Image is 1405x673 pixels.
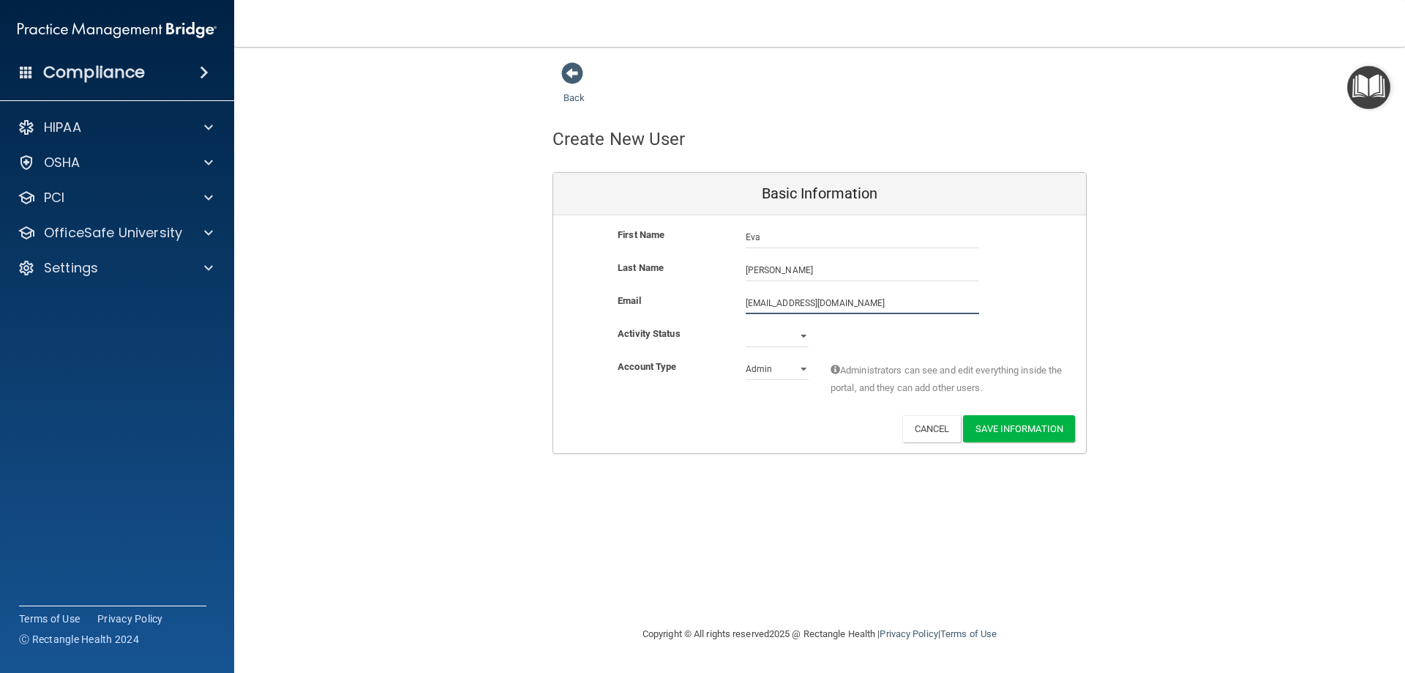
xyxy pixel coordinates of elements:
[18,119,213,136] a: HIPAA
[44,189,64,207] p: PCI
[1152,569,1387,628] iframe: Drift Widget Chat Controller
[831,362,1064,397] span: Administrators can see and edit everything inside the portal, and they can add other users.
[940,628,997,639] a: Terms of Use
[1347,66,1390,109] button: Open Resource Center
[618,262,664,273] b: Last Name
[44,119,81,136] p: HIPAA
[618,295,641,306] b: Email
[44,224,182,242] p: OfficeSafe University
[44,259,98,277] p: Settings
[97,611,163,626] a: Privacy Policy
[43,62,145,83] h4: Compliance
[44,154,80,171] p: OSHA
[553,173,1086,215] div: Basic Information
[18,259,213,277] a: Settings
[618,328,681,339] b: Activity Status
[552,611,1087,658] div: Copyright © All rights reserved 2025 @ Rectangle Health | |
[563,75,585,103] a: Back
[19,611,80,626] a: Terms of Use
[18,189,213,207] a: PCI
[880,628,937,639] a: Privacy Policy
[963,415,1075,442] button: Save Information
[19,632,139,647] span: Ⓒ Rectangle Health 2024
[618,229,664,240] b: First Name
[18,154,213,171] a: OSHA
[18,224,213,242] a: OfficeSafe University
[552,130,686,149] h4: Create New User
[618,361,676,372] b: Account Type
[902,415,962,442] button: Cancel
[18,15,217,45] img: PMB logo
